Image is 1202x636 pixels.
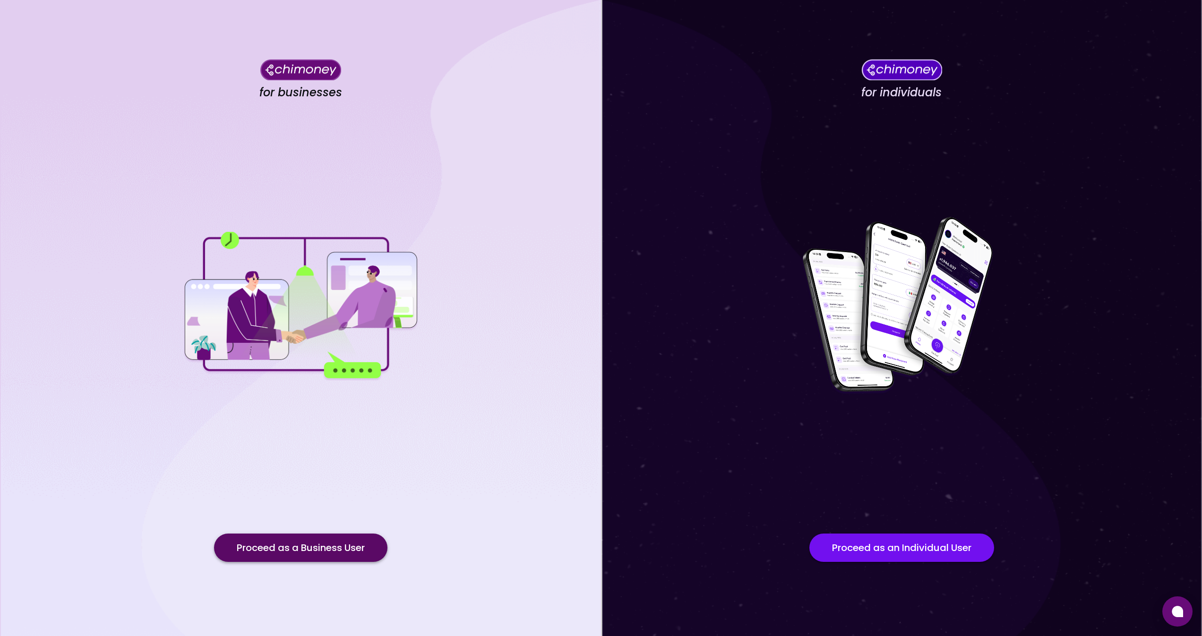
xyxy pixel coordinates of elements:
[783,212,1020,400] img: for individuals
[182,232,419,381] img: for businesses
[809,534,994,562] button: Proceed as an Individual User
[861,85,942,100] h4: for individuals
[214,534,387,562] button: Proceed as a Business User
[1162,596,1193,627] button: Open chat window
[259,85,342,100] h4: for businesses
[260,59,341,80] img: Chimoney for businesses
[861,59,942,80] img: Chimoney for individuals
